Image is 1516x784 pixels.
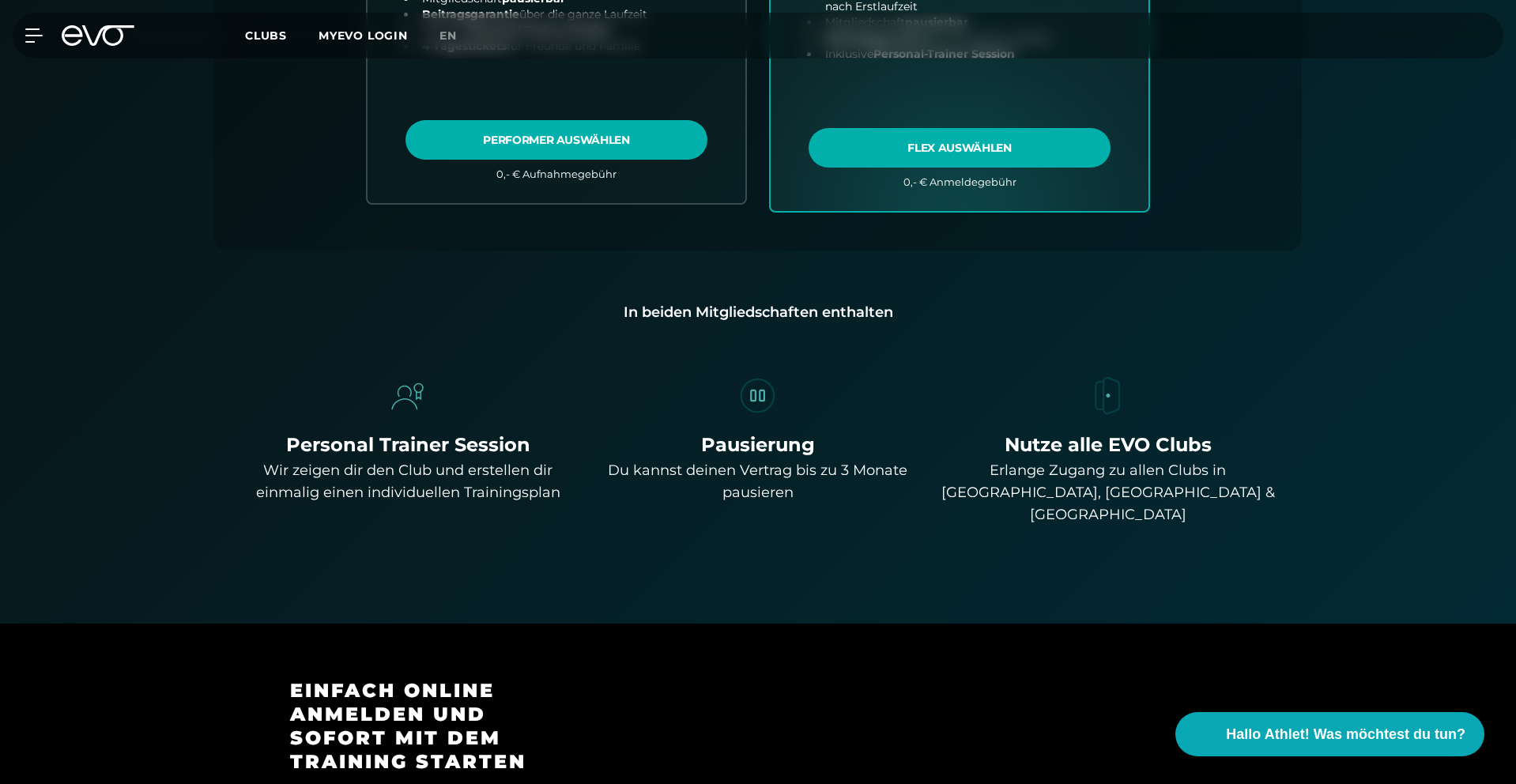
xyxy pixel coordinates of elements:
a: Clubs [245,28,319,43]
span: Clubs [245,28,287,43]
span: en [439,28,457,43]
div: Du kannst deinen Vertrag bis zu 3 Monate pausieren [590,459,927,503]
img: evofitness [736,374,780,418]
button: Hallo Athlet! Was möchtest du tun? [1175,712,1484,756]
span: Hallo Athlet! Was möchtest du tun? [1226,724,1465,745]
div: Nutze alle EVO Clubs [939,431,1277,459]
div: Wir zeigen dir den Club und erstellen dir einmalig einen individuellen Trainingsplan [239,459,577,503]
img: evofitness [386,374,430,418]
img: evofitness [1086,374,1130,418]
div: Erlange Zugang zu allen Clubs in [GEOGRAPHIC_DATA], [GEOGRAPHIC_DATA] & [GEOGRAPHIC_DATA] [939,459,1277,526]
a: MYEVO LOGIN [319,28,408,43]
div: Personal Trainer Session [239,431,577,459]
div: In beiden Mitgliedschaften enthalten [239,301,1277,323]
a: en [439,27,476,45]
h3: Einfach online anmelden und sofort mit dem Training starten [290,679,572,774]
div: Pausierung [590,431,927,459]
